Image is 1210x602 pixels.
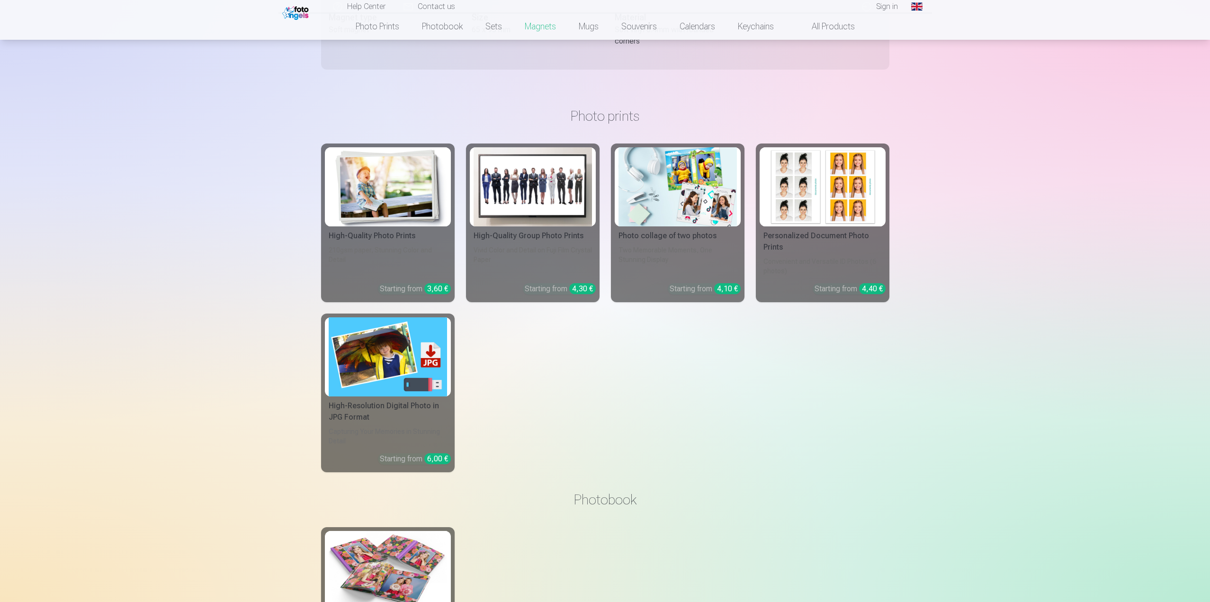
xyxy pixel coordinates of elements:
[470,230,596,242] div: High-Quality Group Photo Prints
[611,144,744,302] a: Photo collage of two photosPhoto collage of two photosTwo Memorable Moments, One Stunning Display...
[474,147,592,226] img: High-Quality Group Photo Prints
[668,13,726,40] a: Calendars
[380,453,451,465] div: Starting from
[329,147,447,226] img: High-Quality Photo Prints
[567,13,610,40] a: Mugs
[321,144,455,302] a: High-Quality Photo PrintsHigh-Quality Photo Prints210gsm paper, Stunning Color and DetailStarting...
[380,283,451,295] div: Starting from
[325,427,451,446] div: Capturing Your Memories in Stunning Detail
[615,245,741,276] div: Two Memorable Moments, One Stunning Display
[760,230,886,253] div: Personalized Document Photo Prints
[714,283,741,294] div: 4,10 €
[726,13,785,40] a: Keychains
[569,283,596,294] div: 4,30 €
[329,108,882,125] h3: Photo prints
[282,4,311,20] img: /fa1
[424,453,451,464] div: 6,00 €
[610,13,668,40] a: Souvenirs
[513,13,567,40] a: Magnets
[525,283,596,295] div: Starting from
[474,13,513,40] a: Sets
[344,13,411,40] a: Photo prints
[670,283,741,295] div: Starting from
[618,147,737,226] img: Photo collage of two photos
[329,317,447,396] img: High-Resolution Digital Photo in JPG Format
[325,400,451,423] div: High-Resolution Digital Photo in JPG Format
[424,283,451,294] div: 3,60 €
[615,230,741,242] div: Photo collage of two photos
[325,230,451,242] div: High-Quality Photo Prints
[470,245,596,276] div: Vivid Color and Detail on Fuji Film Crystal Paper
[815,283,886,295] div: Starting from
[466,144,600,302] a: High-Quality Group Photo PrintsHigh-Quality Group Photo PrintsVivid Color and Detail on Fuji Film...
[329,491,882,508] h3: Photobook
[325,245,451,276] div: 210gsm paper, Stunning Color and Detail
[859,283,886,294] div: 4,40 €
[785,13,866,40] a: All products
[411,13,474,40] a: Photobook
[321,314,455,472] a: High-Resolution Digital Photo in JPG FormatHigh-Resolution Digital Photo in JPG FormatCapturing Y...
[756,144,889,302] a: Personalized Document Photo PrintsPersonalized Document Photo PrintsConvenient and Versatile ID P...
[760,257,886,276] div: Convenient and Versatile ID Photos (6 photos)
[763,147,882,226] img: Personalized Document Photo Prints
